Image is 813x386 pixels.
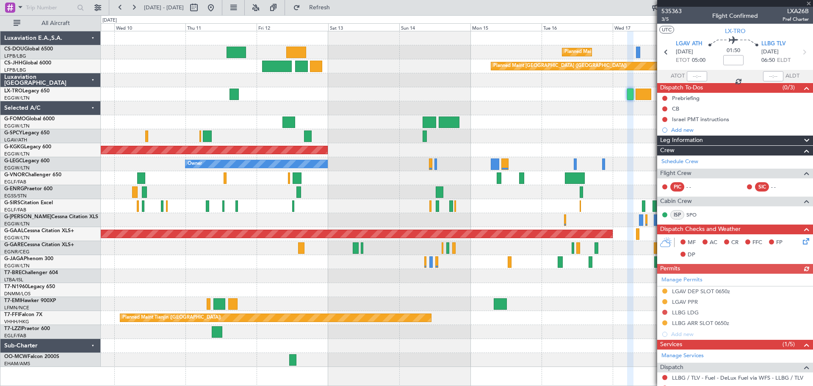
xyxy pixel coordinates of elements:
[4,354,28,359] span: OO-MCW
[4,270,58,275] a: T7-BREChallenger 604
[776,239,783,247] span: FP
[613,23,684,31] div: Wed 17
[4,305,29,311] a: LFMN/NCE
[710,239,717,247] span: AC
[4,179,26,185] a: EGLF/FAB
[328,23,399,31] div: Sat 13
[4,47,24,52] span: CS-DOU
[712,11,758,20] div: Flight Confirmed
[564,46,698,58] div: Planned Maint [GEOGRAPHIC_DATA] ([GEOGRAPHIC_DATA])
[4,158,50,164] a: G-LEGCLegacy 600
[771,183,790,191] div: - -
[660,136,703,145] span: Leg Information
[4,165,30,171] a: EGGW/LTN
[783,16,809,23] span: Pref Charter
[660,146,675,156] span: Crew
[4,172,61,178] a: G-VNORChallenger 650
[731,239,738,247] span: CR
[670,182,684,192] div: PIC
[4,131,22,136] span: G-SPCY
[4,291,30,297] a: DNMM/LOS
[4,326,22,331] span: T7-LZZI
[688,239,696,247] span: MF
[688,251,695,259] span: DP
[4,214,51,219] span: G-[PERSON_NAME]
[4,214,98,219] a: G-[PERSON_NAME]Cessna Citation XLS
[4,131,50,136] a: G-SPCYLegacy 650
[676,48,693,56] span: [DATE]
[114,23,185,31] div: Wed 10
[785,72,799,81] span: ALDT
[752,239,762,247] span: FFC
[4,361,30,367] a: EHAM/AMS
[4,263,30,269] a: EGGW/LTN
[783,7,809,16] span: LXA26B
[4,158,22,164] span: G-LEGC
[672,94,700,102] div: Prebriefing
[4,298,21,303] span: T7-EMI
[4,242,24,247] span: G-GARE
[144,4,184,11] span: [DATE] - [DATE]
[4,228,74,233] a: G-GAALCessna Citation XLS+
[122,311,221,324] div: Planned Maint Tianjin ([GEOGRAPHIC_DATA])
[4,319,29,325] a: VHHH/HKG
[783,83,795,92] span: (0/3)
[4,89,50,94] a: LX-TROLegacy 650
[661,352,704,360] a: Manage Services
[659,26,674,33] button: UTC
[661,16,682,23] span: 3/5
[302,5,337,11] span: Refresh
[725,27,746,36] span: LX-TRO
[661,7,682,16] span: 535363
[4,151,30,157] a: EGGW/LTN
[22,20,89,26] span: All Aircraft
[660,83,703,93] span: Dispatch To-Dos
[4,47,53,52] a: CS-DOUGlobal 6500
[4,67,26,73] a: LFPB/LBG
[783,340,795,349] span: (1/5)
[4,53,26,59] a: LFPB/LBG
[4,228,24,233] span: G-GAAL
[4,298,56,303] a: T7-EMIHawker 900XP
[660,340,682,350] span: Services
[727,47,740,55] span: 01:50
[9,17,92,30] button: All Aircraft
[4,284,28,289] span: T7-N1960
[4,200,53,205] a: G-SIRSCitation Excel
[4,172,25,178] span: G-VNOR
[4,123,30,129] a: EGGW/LTN
[102,17,117,24] div: [DATE]
[4,193,27,199] a: EGSS/STN
[257,23,328,31] div: Fri 12
[4,326,50,331] a: T7-LZZIPraetor 600
[660,363,683,372] span: Dispatch
[672,374,803,381] a: LLBG / TLV - Fuel - DeLux Fuel via WFS - LLBG / TLV
[4,242,74,247] a: G-GARECessna Citation XLS+
[686,183,705,191] div: - -
[4,144,24,150] span: G-KGKG
[4,270,22,275] span: T7-BRE
[185,23,257,31] div: Thu 11
[671,72,685,81] span: ATOT
[761,40,786,48] span: LLBG TLV
[4,89,22,94] span: LX-TRO
[4,256,53,261] a: G-JAGAPhenom 300
[660,169,691,178] span: Flight Crew
[4,249,30,255] a: EGNR/CEG
[4,117,55,122] a: G-FOMOGlobal 6000
[4,235,30,241] a: EGGW/LTN
[493,60,627,72] div: Planned Maint [GEOGRAPHIC_DATA] ([GEOGRAPHIC_DATA])
[4,61,51,66] a: CS-JHHGlobal 6000
[470,23,542,31] div: Mon 15
[672,105,679,112] div: CB
[4,207,26,213] a: EGLF/FAB
[670,210,684,219] div: ISP
[4,284,55,289] a: T7-N1960Legacy 650
[26,1,75,14] input: Trip Number
[4,277,23,283] a: LTBA/ISL
[4,312,42,317] a: T7-FFIFalcon 7X
[4,117,26,122] span: G-FOMO
[4,354,59,359] a: OO-MCWFalcon 2000S
[661,158,698,166] a: Schedule Crew
[4,186,53,192] a: G-ENRGPraetor 600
